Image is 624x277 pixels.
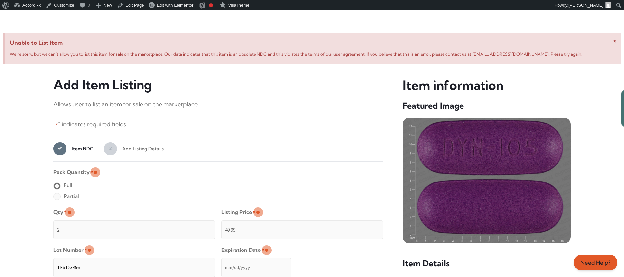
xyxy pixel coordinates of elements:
p: " " indicates required fields [53,119,383,130]
h5: Item Details [403,258,571,269]
label: Lot Number [53,245,87,255]
span: Item NDC [66,142,93,155]
label: Full [53,180,72,191]
h3: Add Item Listing [53,77,383,93]
span: We’re sorry, but we can’t allow you to list this item for sale on the marketplace. Our data indic... [10,51,582,57]
span: 2 [104,142,117,155]
legend: Pack Quantity [53,167,93,178]
h5: Featured Image [403,100,571,111]
span: Unable to List Item [10,38,616,48]
span: [PERSON_NAME] [568,3,603,8]
div: Focus keyphrase not set [209,3,213,7]
span: Edit with Elementor [157,3,193,8]
h3: Item information [403,77,571,94]
span: Add Listing Details [117,142,164,155]
a: 1Item NDC [53,142,93,155]
span: 1 [53,142,66,155]
label: Listing Price [221,207,255,217]
p: Allows user to list an item for sale on the marketplace [53,99,383,110]
a: Need Help? [574,255,617,270]
label: Expiration Date [221,245,264,255]
input: mm/dd/yyyy [221,258,291,277]
label: Qty [53,207,66,217]
label: Partial [53,191,79,201]
span: × [613,36,616,44]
